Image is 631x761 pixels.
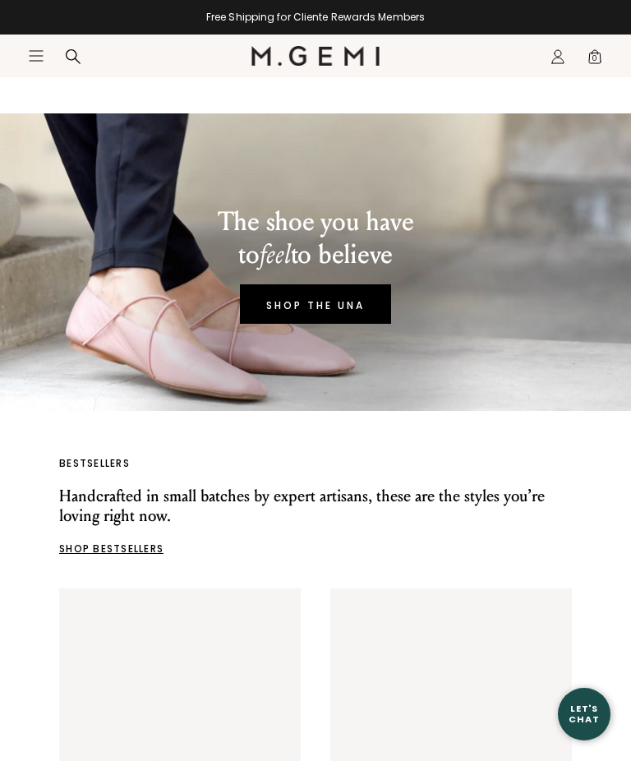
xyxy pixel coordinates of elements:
[59,457,572,556] a: BESTSELLERS Handcrafted in small batches by expert artisans, these are the styles you’re loving r...
[251,46,380,66] img: M.Gemi
[218,238,414,271] p: to to believe
[59,487,572,526] p: Handcrafted in small batches by expert artisans, these are the styles you’re loving right now.
[240,284,391,324] a: SHOP THE UNA
[558,703,610,724] div: Let's Chat
[218,205,414,238] p: The shoe you have
[59,542,572,556] p: SHOP BESTSELLERS
[260,239,291,270] em: feel
[587,52,603,68] span: 0
[59,457,572,470] p: BESTSELLERS
[28,48,44,64] button: Open site menu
